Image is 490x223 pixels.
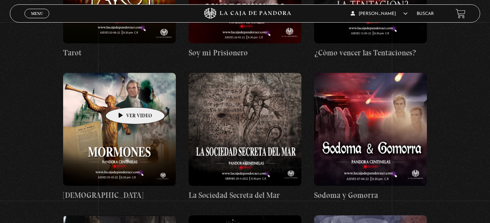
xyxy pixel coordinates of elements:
a: [DEMOGRAPHIC_DATA] [63,73,176,201]
span: Menu [31,11,43,16]
h4: Tarot [63,47,176,59]
span: [PERSON_NAME] [351,12,408,16]
h4: [DEMOGRAPHIC_DATA] [63,189,176,201]
h4: ¿Cómo vencer las Tentaciones? [314,47,427,59]
a: Sodoma y Gomorra [314,73,427,201]
span: Cerrar [28,17,46,23]
h4: La Sociedad Secreta del Mar [189,189,301,201]
h4: Sodoma y Gomorra [314,189,427,201]
a: View your shopping cart [456,9,466,19]
h4: Soy mi Prisionero [189,47,301,59]
a: La Sociedad Secreta del Mar [189,73,301,201]
a: Buscar [417,12,434,16]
